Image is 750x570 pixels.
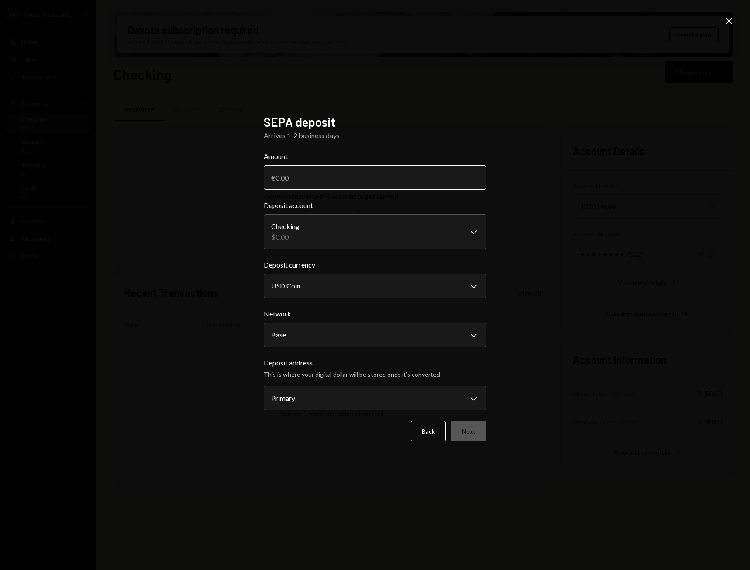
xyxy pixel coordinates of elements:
[264,200,486,211] label: Deposit account
[264,114,486,131] h2: SEPA deposit
[264,370,486,379] div: This is where your digital dollar will be stored once it’s converted
[264,386,486,410] button: Deposit address
[264,274,486,298] button: Deposit currency
[264,323,486,347] button: Network
[264,309,486,319] label: Network
[264,214,486,249] button: Deposit account
[264,151,486,162] label: Amount
[264,130,486,141] div: Arrives 1-2 business days
[264,358,486,368] label: Deposit address
[411,421,446,441] button: Back
[264,260,486,270] label: Deposit currency
[264,165,486,190] input: €0.00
